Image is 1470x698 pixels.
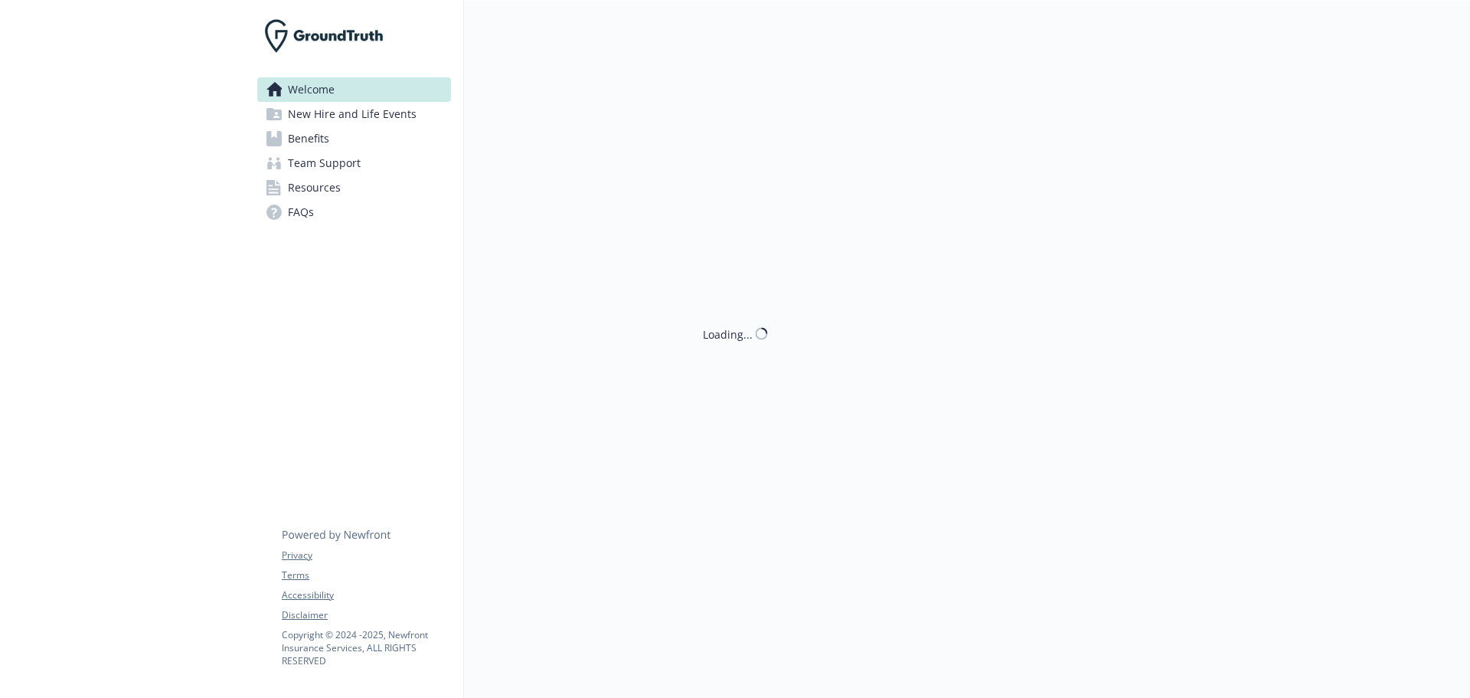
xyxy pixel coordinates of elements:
[257,175,451,200] a: Resources
[288,175,341,200] span: Resources
[703,326,753,342] div: Loading...
[257,102,451,126] a: New Hire and Life Events
[282,628,450,667] p: Copyright © 2024 - 2025 , Newfront Insurance Services, ALL RIGHTS RESERVED
[257,77,451,102] a: Welcome
[257,200,451,224] a: FAQs
[288,126,329,151] span: Benefits
[288,151,361,175] span: Team Support
[257,151,451,175] a: Team Support
[288,102,416,126] span: New Hire and Life Events
[282,588,450,602] a: Accessibility
[257,126,451,151] a: Benefits
[282,549,450,562] a: Privacy
[288,200,314,224] span: FAQs
[288,77,335,102] span: Welcome
[282,608,450,622] a: Disclaimer
[282,569,450,582] a: Terms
